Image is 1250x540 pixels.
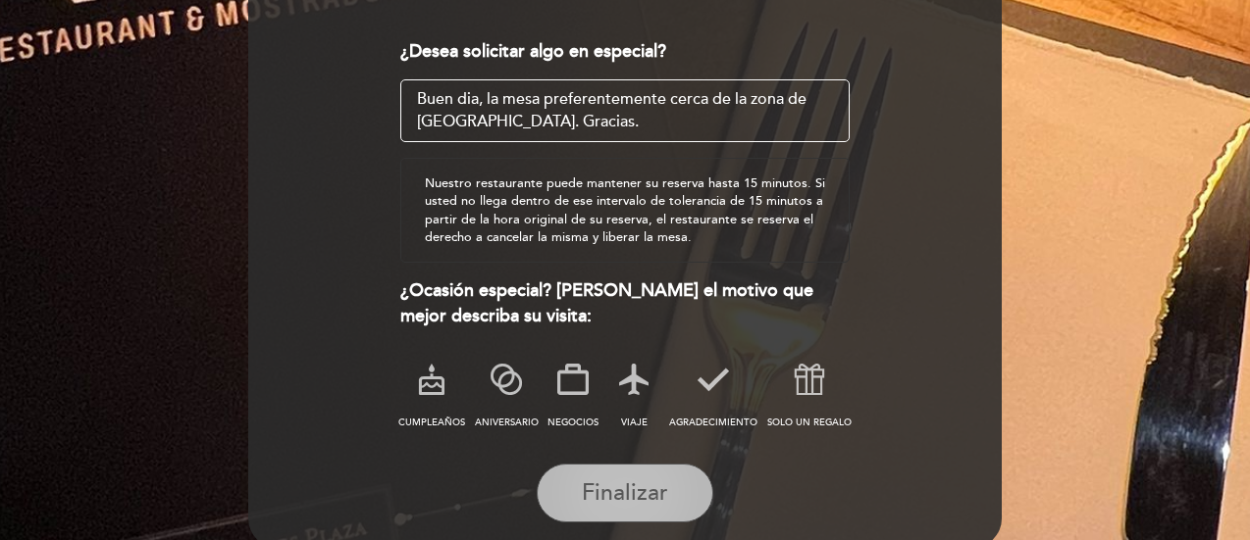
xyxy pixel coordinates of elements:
[582,479,668,507] span: Finalizar
[400,39,851,65] div: ¿Desea solicitar algo en especial?
[669,417,757,428] span: AGRADECIMIENTO
[400,278,851,328] div: ¿Ocasión especial? [PERSON_NAME] el motivo que mejor describa su visita:
[400,158,851,263] div: Nuestro restaurante puede mantener su reserva hasta 15 minutos. Si usted no llega dentro de ese i...
[767,417,852,428] span: SOLO UN REGALO
[475,417,539,428] span: ANIVERSARIO
[547,417,599,428] span: NEGOCIOS
[537,464,713,522] button: Finalizar
[621,417,648,428] span: VIAJE
[398,417,465,428] span: CUMPLEAÑOS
